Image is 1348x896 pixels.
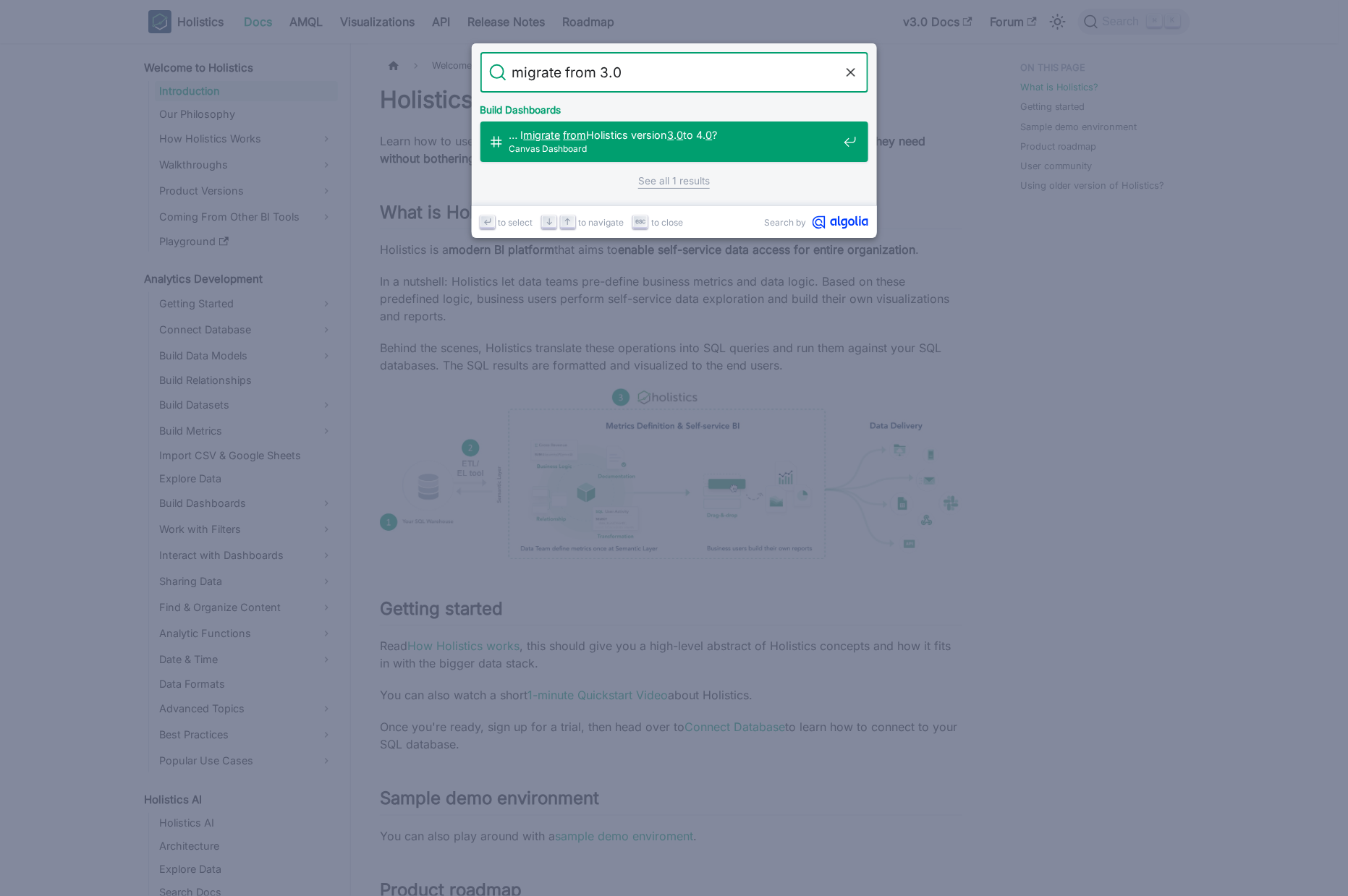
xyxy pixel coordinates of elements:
div: Build Dashboards [478,93,871,121]
button: Clear the query [842,64,860,81]
span: to select [499,216,533,229]
span: to navigate [579,216,624,229]
span: … I Holistics version . to 4. ?​ [509,128,838,142]
mark: 0 [677,129,684,141]
svg: Escape key [635,216,646,227]
input: Search docs [506,52,842,93]
span: Canvas Dashboard [509,142,838,155]
span: to close [652,216,684,229]
svg: Arrow down [544,216,555,227]
mark: 3 [668,129,674,141]
mark: migrate [524,129,561,141]
span: Search by [765,216,807,229]
svg: Arrow up [562,216,573,227]
svg: Algolia [813,216,868,229]
a: Search byAlgolia [765,216,868,229]
mark: from [564,129,587,141]
mark: 0 [706,129,713,141]
a: … Imigrate fromHolistics version3.0to 4.0?​Canvas Dashboard [480,121,868,162]
svg: Enter key [482,216,493,227]
a: See all 1 results [638,174,710,189]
